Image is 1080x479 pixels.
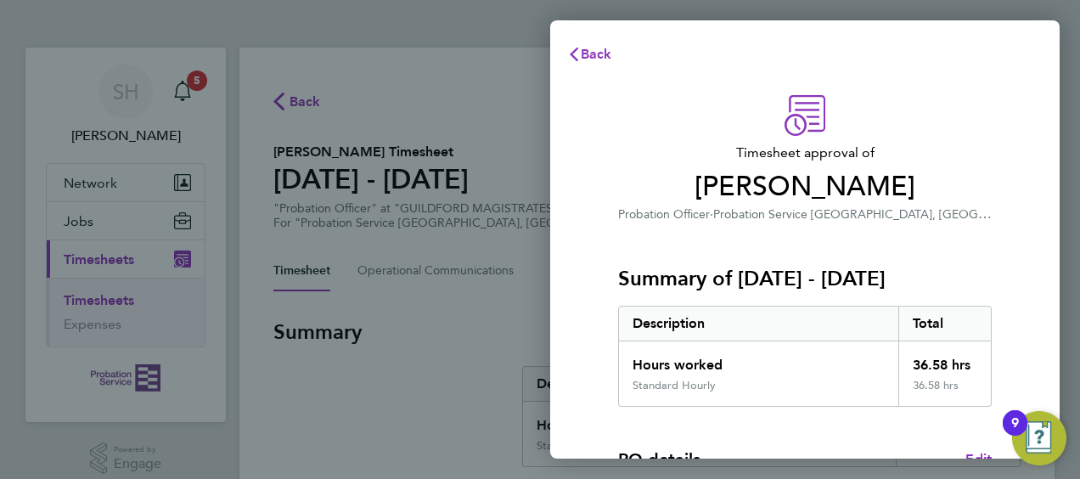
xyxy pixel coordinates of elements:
h3: Summary of [DATE] - [DATE] [618,265,992,292]
h4: PO details [618,448,700,471]
span: · [710,207,713,222]
button: Open Resource Center, 9 new notifications [1012,411,1066,465]
div: 36.58 hrs [898,379,992,406]
a: Edit [965,449,992,470]
span: Timesheet approval of [618,143,992,163]
div: 9 [1011,423,1019,445]
div: Description [619,307,898,341]
div: Summary of 22 - 28 Sep 2025 [618,306,992,407]
div: Total [898,307,992,341]
span: Edit [965,451,992,467]
span: Probation Officer [618,207,710,222]
button: Back [550,37,629,71]
span: [PERSON_NAME] [618,170,992,204]
span: Back [581,46,612,62]
div: Standard Hourly [633,379,716,392]
div: Hours worked [619,341,898,379]
div: 36.58 hrs [898,341,992,379]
